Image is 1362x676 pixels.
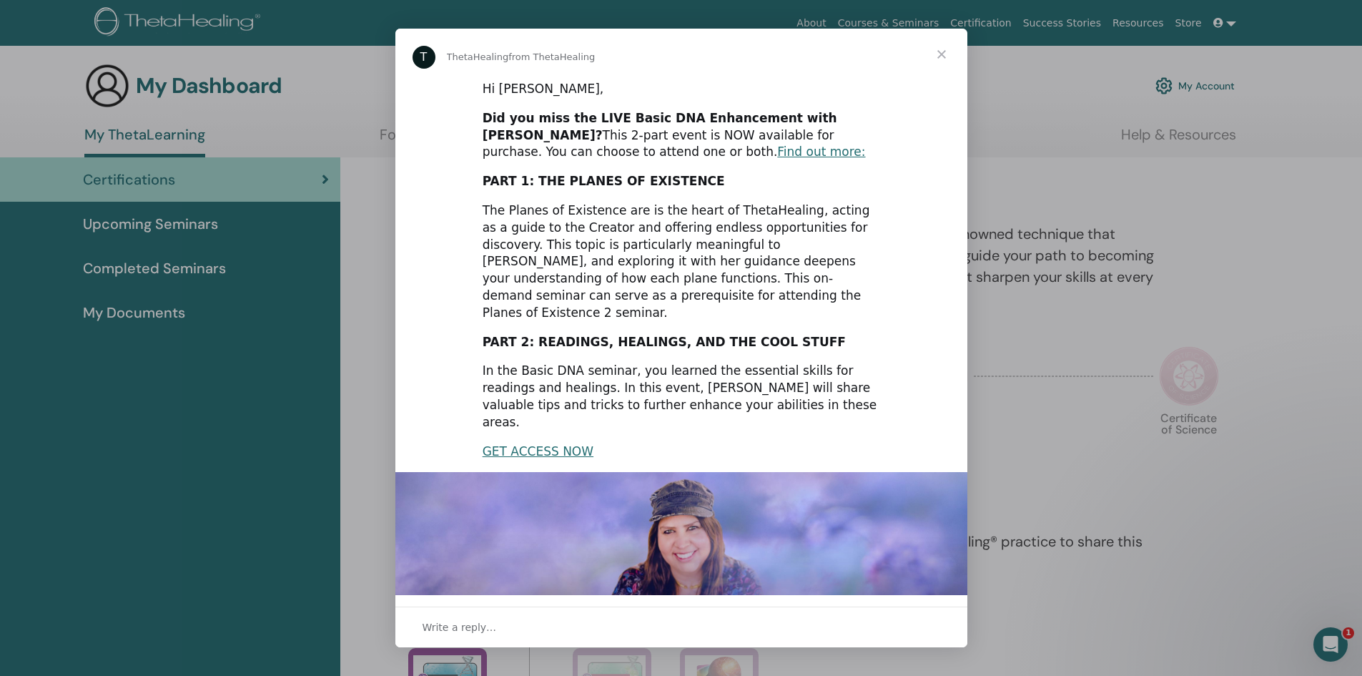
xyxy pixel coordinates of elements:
[483,335,846,349] b: PART 2: READINGS, HEALINGS, AND THE COOL STUFF
[483,202,880,322] div: The Planes of Existence are is the heart of ThetaHealing, acting as a guide to the Creator and of...
[423,618,497,637] span: Write a reply…
[483,110,880,161] div: This 2-part event is NOW available for purchase. You can choose to attend one or both.
[483,111,837,142] b: Did you miss the LIVE Basic DNA Enhancement with [PERSON_NAME]?
[483,363,880,431] div: In the Basic DNA seminar, you learned the essential skills for readings and healings. In this eve...
[777,144,865,159] a: Find out more:
[916,29,967,80] span: Close
[395,607,967,647] div: Open conversation and reply
[413,46,435,69] div: Profile image for ThetaHealing
[508,52,595,62] span: from ThetaHealing
[483,174,725,188] b: PART 1: THE PLANES OF EXISTENCE
[483,81,880,98] div: Hi [PERSON_NAME],
[483,444,593,459] a: GET ACCESS NOW
[447,52,509,62] span: ThetaHealing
